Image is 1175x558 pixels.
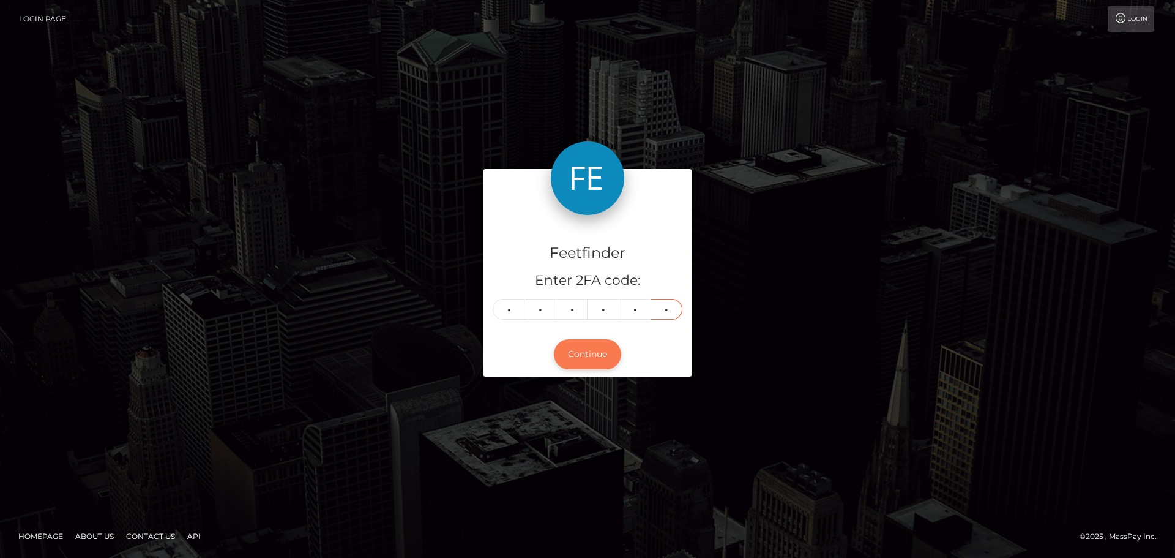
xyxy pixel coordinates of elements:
[121,527,180,546] a: Contact Us
[551,141,624,215] img: Feetfinder
[554,339,621,369] button: Continue
[1108,6,1154,32] a: Login
[493,271,682,290] h5: Enter 2FA code:
[493,243,682,264] h4: Feetfinder
[19,6,66,32] a: Login Page
[182,527,206,546] a: API
[70,527,119,546] a: About Us
[1080,530,1166,543] div: © 2025 , MassPay Inc.
[13,527,68,546] a: Homepage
